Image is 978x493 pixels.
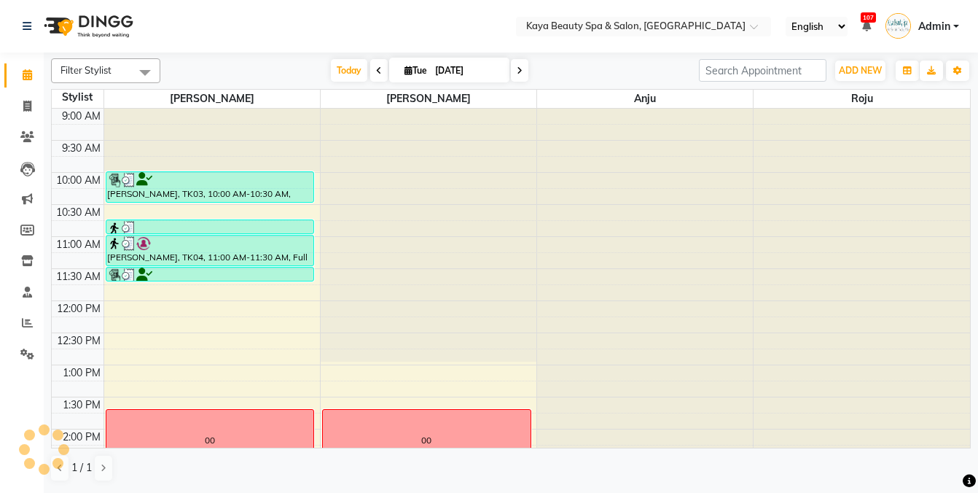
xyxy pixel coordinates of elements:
button: ADD NEW [835,61,885,81]
div: 00 [205,434,215,447]
div: 12:30 PM [54,333,103,349]
input: 2025-09-02 [431,60,504,82]
div: 11:00 AM [53,237,103,252]
span: ADD NEW [839,65,882,76]
span: Roju [754,90,970,108]
span: 1 / 1 [71,460,92,475]
div: 10:30 AM [53,205,103,220]
span: Anju [537,90,753,108]
span: Tue [401,65,431,76]
span: 107 [861,12,876,23]
div: 12:00 PM [54,301,103,317]
div: Stylist [52,90,103,105]
div: 11:30 AM [53,269,103,284]
div: 9:30 AM [59,141,103,156]
div: [PERSON_NAME], TK04, 11:00 AM-11:30 AM, Full Face Threading [106,236,314,265]
img: Admin [885,13,911,39]
div: 9:00 AM [59,109,103,124]
span: [PERSON_NAME] [321,90,536,108]
div: 1:00 PM [60,365,103,381]
div: 1:30 PM [60,397,103,413]
div: 00 [421,434,431,447]
input: Search Appointment [699,59,826,82]
div: [PERSON_NAME], TK02, 11:30 AM-11:45 AM, Eyebrows Threading [106,268,314,281]
div: 10:00 AM [53,173,103,188]
div: 2:00 PM [60,430,103,445]
span: [PERSON_NAME] [104,90,320,108]
div: [PERSON_NAME], TK03, 10:00 AM-10:30 AM, Brazilian Bikni [106,172,314,202]
img: logo [37,6,137,47]
span: Today [331,59,367,82]
div: [PERSON_NAME], TK05, 10:45 AM-11:00 AM, Eyebrows Threading [106,220,314,233]
span: Admin [918,19,950,34]
span: Filter Stylist [60,64,112,76]
a: 107 [862,20,871,33]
